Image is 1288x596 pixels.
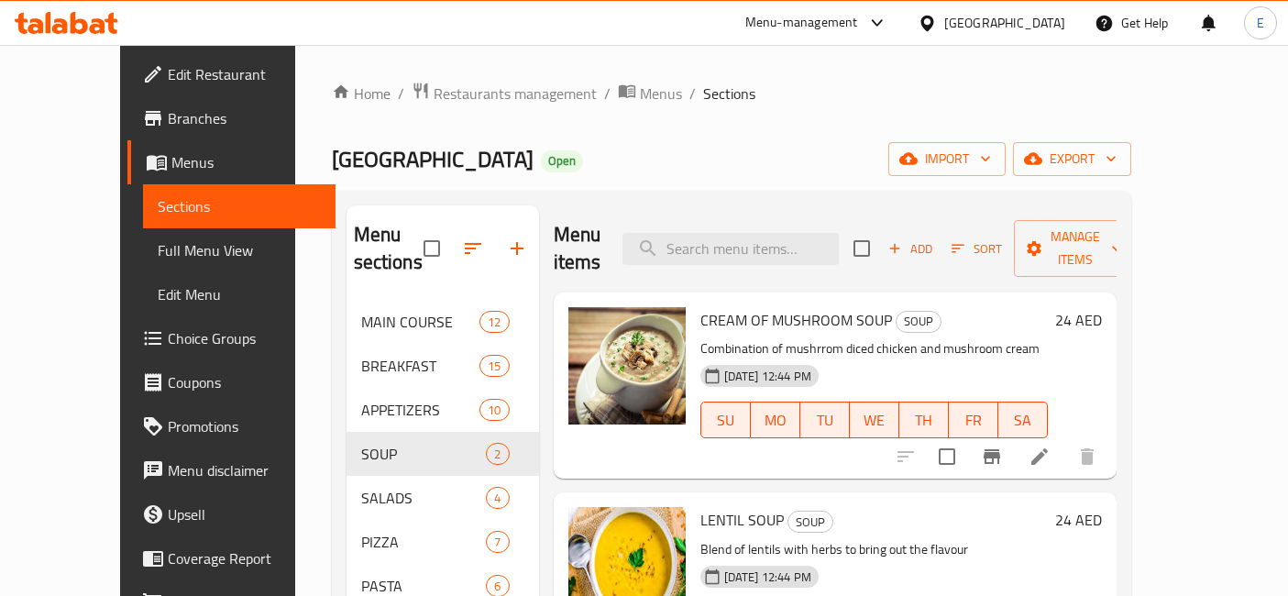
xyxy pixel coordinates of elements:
span: SU [709,407,743,434]
span: Branches [168,107,321,129]
span: FR [956,407,991,434]
span: Sections [703,83,755,105]
h2: Menu items [554,221,601,276]
a: Promotions [127,404,336,448]
a: Coupons [127,360,336,404]
div: items [486,531,509,553]
span: Select all sections [413,229,451,268]
span: E [1257,13,1264,33]
button: FR [949,402,998,438]
p: Combination of mushrrom diced chicken and mushroom cream [700,337,1048,360]
span: 6 [487,578,508,595]
a: Choice Groups [127,316,336,360]
span: SALADS [361,487,487,509]
a: Menus [127,140,336,184]
button: SU [700,402,751,438]
span: Open [541,153,583,169]
a: Home [332,83,391,105]
span: [DATE] 12:44 PM [717,368,819,385]
div: PIZZA7 [347,520,539,564]
a: Menu disclaimer [127,448,336,492]
span: Sort [952,238,1002,259]
div: Menu-management [745,12,858,34]
span: Choice Groups [168,327,321,349]
button: Add section [495,226,539,270]
span: [DATE] 12:44 PM [717,568,819,586]
span: MO [758,407,793,434]
li: / [398,83,404,105]
div: BREAKFAST15 [347,344,539,388]
span: MAIN COURSE [361,311,480,333]
span: Sections [158,195,321,217]
div: SOUP [787,511,833,533]
li: / [604,83,611,105]
button: Branch-specific-item [970,435,1014,479]
span: Edit Menu [158,283,321,305]
h6: 24 AED [1055,307,1102,333]
div: Open [541,150,583,172]
span: Coverage Report [168,547,321,569]
a: Branches [127,96,336,140]
span: LENTIL SOUP [700,506,784,534]
button: TH [899,402,949,438]
span: APPETIZERS [361,399,480,421]
a: Upsell [127,492,336,536]
input: search [622,233,839,265]
a: Edit Menu [143,272,336,316]
nav: breadcrumb [332,82,1131,105]
div: MAIN COURSE12 [347,300,539,344]
span: SOUP [897,311,941,332]
span: Promotions [168,415,321,437]
span: Menu disclaimer [168,459,321,481]
div: SALADS4 [347,476,539,520]
button: Add [881,235,940,263]
a: Menus [618,82,682,105]
div: items [479,399,509,421]
span: 10 [480,402,508,419]
div: items [486,443,509,465]
span: Edit Restaurant [168,63,321,85]
span: Upsell [168,503,321,525]
h6: 24 AED [1055,507,1102,533]
span: PIZZA [361,531,487,553]
button: SA [998,402,1048,438]
span: Menus [640,83,682,105]
div: APPETIZERS10 [347,388,539,432]
button: MO [751,402,800,438]
a: Edit menu item [1029,446,1051,468]
button: export [1013,142,1131,176]
a: Full Menu View [143,228,336,272]
p: Blend of lentils with herbs to bring out the flavour [700,538,1048,561]
span: export [1028,148,1117,171]
span: 7 [487,534,508,551]
span: 4 [487,490,508,507]
a: Sections [143,184,336,228]
span: 2 [487,446,508,463]
span: BREAKFAST [361,355,480,377]
a: Restaurants management [412,82,597,105]
span: Coupons [168,371,321,393]
button: WE [850,402,899,438]
img: CREAM OF MUSHROOM SOUP [568,307,686,425]
div: SOUP [896,311,941,333]
li: / [689,83,696,105]
div: SOUP2 [347,432,539,476]
span: import [903,148,991,171]
button: delete [1065,435,1109,479]
span: Restaurants management [434,83,597,105]
button: Sort [947,235,1007,263]
span: SOUP [788,512,832,533]
span: Menus [171,151,321,173]
span: TU [808,407,842,434]
button: Manage items [1014,220,1137,277]
span: [GEOGRAPHIC_DATA] [332,138,534,180]
span: Sort sections [451,226,495,270]
span: Select section [842,229,881,268]
span: Sort items [940,235,1014,263]
div: items [479,355,509,377]
span: 12 [480,314,508,331]
span: 15 [480,358,508,375]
